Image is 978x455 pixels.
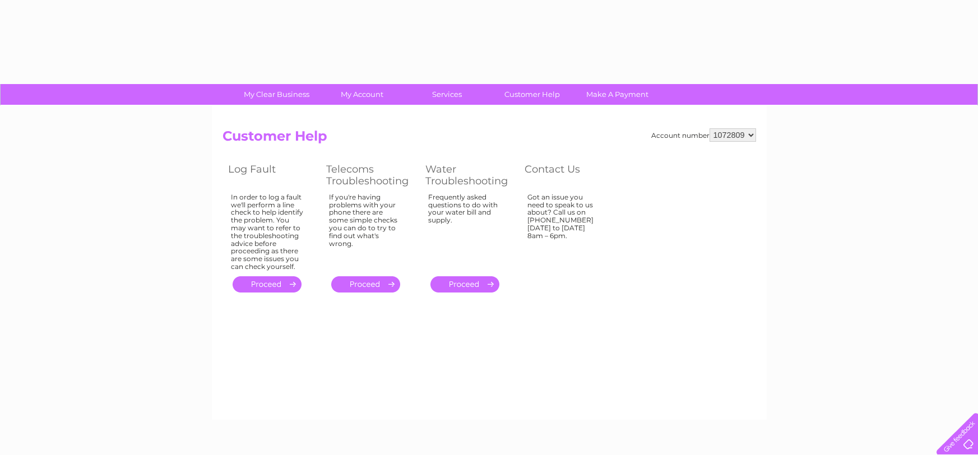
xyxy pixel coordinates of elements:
div: If you're having problems with your phone there are some simple checks you can do to try to find ... [329,193,403,266]
a: Make A Payment [571,84,664,105]
div: In order to log a fault we'll perform a line check to help identify the problem. You may want to ... [231,193,304,271]
div: Got an issue you need to speak to us about? Call us on [PHONE_NUMBER] [DATE] to [DATE] 8am – 6pm. [527,193,600,266]
div: Frequently asked questions to do with your water bill and supply. [428,193,502,266]
h2: Customer Help [223,128,756,150]
a: Customer Help [486,84,578,105]
a: . [331,276,400,292]
a: My Account [316,84,408,105]
a: . [430,276,499,292]
a: My Clear Business [230,84,323,105]
div: Account number [651,128,756,142]
th: Telecoms Troubleshooting [321,160,420,190]
th: Log Fault [223,160,321,190]
a: . [233,276,302,292]
a: Services [401,84,493,105]
th: Contact Us [519,160,617,190]
th: Water Troubleshooting [420,160,519,190]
